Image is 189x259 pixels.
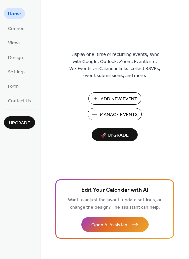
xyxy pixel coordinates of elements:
[8,98,31,105] span: Contact Us
[88,92,141,105] button: Add New Event
[8,83,19,90] span: Form
[8,54,23,61] span: Design
[4,51,27,63] a: Design
[81,186,148,195] span: Edit Your Calendar with AI
[4,80,23,91] a: Form
[4,37,25,48] a: Views
[8,69,26,76] span: Settings
[91,222,129,229] span: Open AI Assistant
[68,196,162,212] span: Want to adjust the layout, update settings, or change the design? The assistant can help.
[4,66,30,77] a: Settings
[88,108,142,120] button: Manage Events
[8,11,21,18] span: Home
[100,111,138,118] span: Manage Events
[8,40,21,47] span: Views
[101,96,137,103] span: Add New Event
[4,116,35,129] button: Upgrade
[96,131,134,140] span: 🚀 Upgrade
[4,8,25,19] a: Home
[92,128,138,141] button: 🚀 Upgrade
[4,95,35,106] a: Contact Us
[9,120,30,127] span: Upgrade
[81,217,148,232] button: Open AI Assistant
[69,51,160,79] span: Display one-time or recurring events, sync with Google, Outlook, Zoom, Eventbrite, Wix Events or ...
[8,25,26,32] span: Connect
[4,23,30,34] a: Connect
